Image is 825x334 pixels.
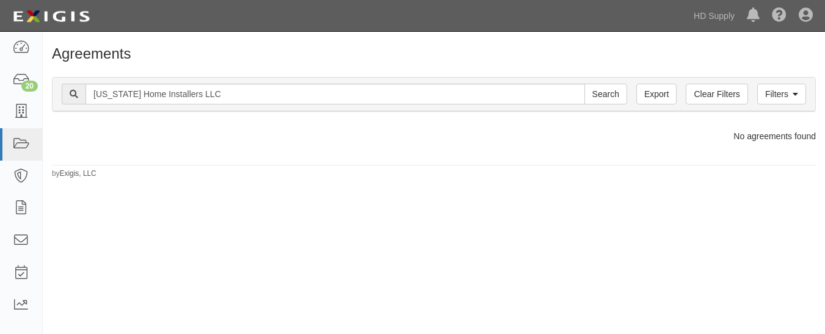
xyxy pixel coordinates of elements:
a: Exigis, LLC [60,169,96,178]
a: Filters [757,84,806,104]
input: Search [85,84,585,104]
input: Search [584,84,627,104]
img: logo-5460c22ac91f19d4615b14bd174203de0afe785f0fc80cf4dbbc73dc1793850b.png [9,5,93,27]
h1: Agreements [52,46,816,62]
a: Export [636,84,677,104]
i: Help Center - Complianz [772,9,787,23]
small: by [52,169,96,179]
div: 20 [21,81,38,92]
div: No agreements found [43,130,825,142]
a: HD Supply [688,4,741,28]
a: Clear Filters [686,84,747,104]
